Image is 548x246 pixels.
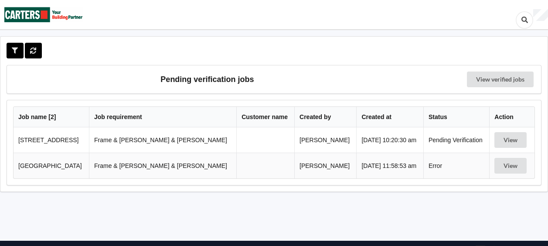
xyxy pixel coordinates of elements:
th: Job requirement [89,107,236,127]
button: View [494,132,527,148]
th: Created by [294,107,356,127]
h3: Pending verification jobs [13,72,402,87]
td: [STREET_ADDRESS] [14,127,89,153]
a: View [494,137,528,143]
td: [PERSON_NAME] [294,127,356,153]
th: Created at [356,107,423,127]
a: View verified jobs [467,72,534,87]
th: Customer name [236,107,294,127]
th: Status [423,107,489,127]
img: Carters [4,0,83,29]
td: [PERSON_NAME] [294,153,356,178]
div: User Profile [533,9,548,21]
td: Error [423,153,489,178]
td: [GEOGRAPHIC_DATA] [14,153,89,178]
th: Action [489,107,534,127]
td: [DATE] 10:20:30 am [356,127,423,153]
th: Job name [ 2 ] [14,107,89,127]
a: View [494,162,528,169]
td: Pending Verification [423,127,489,153]
td: [DATE] 11:58:53 am [356,153,423,178]
td: Frame & [PERSON_NAME] & [PERSON_NAME] [89,153,236,178]
button: View [494,158,527,174]
td: Frame & [PERSON_NAME] & [PERSON_NAME] [89,127,236,153]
